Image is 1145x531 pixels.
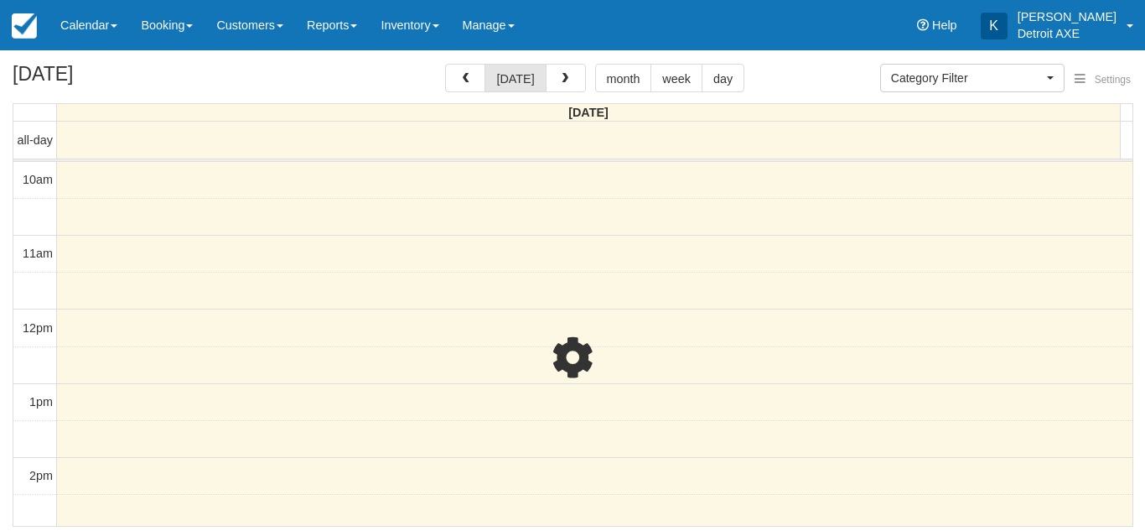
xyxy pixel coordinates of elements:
[981,13,1008,39] div: K
[1095,74,1131,86] span: Settings
[23,173,53,186] span: 10am
[12,13,37,39] img: checkfront-main-nav-mini-logo.png
[29,469,53,482] span: 2pm
[891,70,1043,86] span: Category Filter
[650,64,702,92] button: week
[23,321,53,335] span: 12pm
[1065,68,1141,92] button: Settings
[932,18,957,32] span: Help
[18,133,53,147] span: all-day
[917,19,929,31] i: Help
[702,64,744,92] button: day
[13,64,225,95] h2: [DATE]
[595,64,652,92] button: month
[1018,25,1117,42] p: Detroit AXE
[484,64,546,92] button: [DATE]
[1018,8,1117,25] p: [PERSON_NAME]
[23,247,53,260] span: 11am
[29,395,53,409] span: 1pm
[880,64,1065,92] button: Category Filter
[568,106,609,119] span: [DATE]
